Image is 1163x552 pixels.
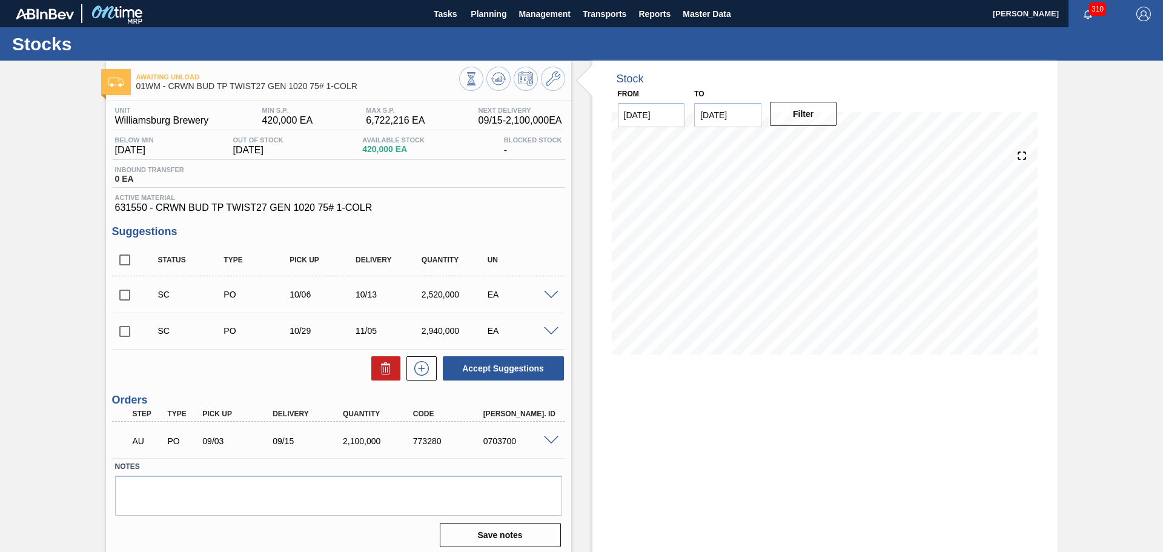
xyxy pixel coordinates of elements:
[270,436,348,446] div: 09/15/2025
[471,7,506,21] span: Planning
[270,410,348,418] div: Delivery
[501,136,565,156] div: -
[480,410,559,418] div: [PERSON_NAME]. ID
[130,428,166,454] div: Awaiting Unload
[694,90,704,98] label: to
[419,256,492,264] div: Quantity
[485,256,558,264] div: UN
[164,436,200,446] div: Purchase order
[479,107,562,114] span: Next Delivery
[199,410,278,418] div: Pick up
[262,115,313,126] span: 420,000 EA
[220,326,294,336] div: Purchase order
[108,78,124,87] img: Ícone
[112,225,565,238] h3: Suggestions
[770,102,837,126] button: Filter
[541,67,565,91] button: Go to Master Data / General
[583,7,626,21] span: Transports
[419,290,492,299] div: 2,520,000
[115,194,562,201] span: Active Material
[486,67,511,91] button: Update Chart
[136,73,459,81] span: Awaiting Unload
[514,67,538,91] button: Schedule Inventory
[130,410,166,418] div: Step
[353,326,426,336] div: 11/05/2025
[155,326,228,336] div: Suggestion Created
[618,90,639,98] label: From
[362,136,425,144] span: Available Stock
[459,67,483,91] button: Stocks Overview
[519,7,571,21] span: Management
[366,115,425,126] span: 6,722,216 EA
[683,7,731,21] span: Master Data
[340,436,419,446] div: 2,100,000
[443,356,564,381] button: Accept Suggestions
[1136,7,1151,21] img: Logout
[366,107,425,114] span: MAX S.P.
[115,458,562,476] label: Notes
[112,394,565,407] h3: Orders
[115,136,154,144] span: Below Min
[233,145,283,156] span: [DATE]
[365,356,400,381] div: Delete Suggestions
[504,136,562,144] span: Blocked Stock
[115,175,184,184] span: 0 EA
[1089,2,1106,16] span: 310
[1069,5,1107,22] button: Notifications
[410,436,489,446] div: 773280
[115,145,154,156] span: [DATE]
[287,290,360,299] div: 10/06/2025
[262,107,313,114] span: MIN S.P.
[233,136,283,144] span: Out Of Stock
[287,256,360,264] div: Pick up
[432,7,459,21] span: Tasks
[480,436,559,446] div: 0703700
[133,436,163,446] p: AU
[12,37,227,51] h1: Stocks
[419,326,492,336] div: 2,940,000
[136,82,459,91] span: 01WM - CRWN BUD TP TWIST27 GEN 1020 75# 1-COLR
[115,115,209,126] span: Williamsburg Brewery
[437,355,565,382] div: Accept Suggestions
[155,256,228,264] div: Status
[115,202,562,213] span: 631550 - CRWN BUD TP TWIST27 GEN 1020 75# 1-COLR
[340,410,419,418] div: Quantity
[353,256,426,264] div: Delivery
[410,410,489,418] div: Code
[617,73,644,85] div: Stock
[199,436,278,446] div: 09/03/2025
[287,326,360,336] div: 10/29/2025
[353,290,426,299] div: 10/13/2025
[485,290,558,299] div: EA
[164,410,200,418] div: Type
[16,8,74,19] img: TNhmsLtSVTkK8tSr43FrP2fwEKptu5GPRR3wAAAABJRU5ErkJggg==
[155,290,228,299] div: Suggestion Created
[694,103,761,127] input: mm/dd/yyyy
[115,107,209,114] span: Unit
[485,326,558,336] div: EA
[115,166,184,173] span: Inbound Transfer
[440,523,561,547] button: Save notes
[638,7,671,21] span: Reports
[362,145,425,154] span: 420,000 EA
[220,256,294,264] div: Type
[220,290,294,299] div: Purchase order
[618,103,685,127] input: mm/dd/yyyy
[479,115,562,126] span: 09/15 - 2,100,000 EA
[400,356,437,381] div: New suggestion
